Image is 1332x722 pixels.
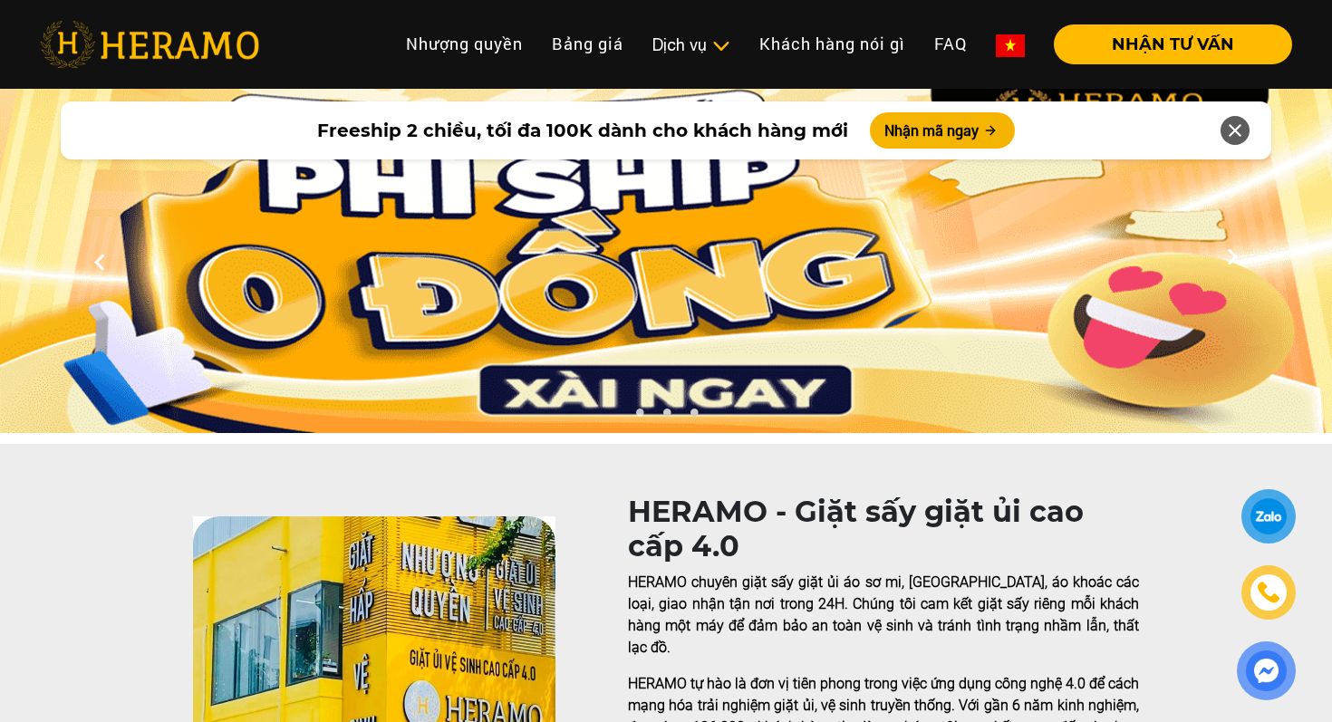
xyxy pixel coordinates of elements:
button: 3 [684,408,702,426]
img: vn-flag.png [996,34,1025,57]
button: NHẬN TƯ VẤN [1054,24,1292,64]
button: 2 [657,408,675,426]
p: HERAMO chuyên giặt sấy giặt ủi áo sơ mi, [GEOGRAPHIC_DATA], áo khoác các loại, giao nhận tận nơi ... [628,572,1139,659]
img: subToggleIcon [711,37,730,55]
span: Freeship 2 chiều, tối đa 100K dành cho khách hàng mới [317,117,848,144]
a: FAQ [920,24,981,63]
a: Nhượng quyền [391,24,537,63]
a: Khách hàng nói gì [745,24,920,63]
img: heramo-logo.png [40,21,259,68]
a: Bảng giá [537,24,638,63]
a: phone-icon [1244,568,1293,617]
h1: HERAMO - Giặt sấy giặt ủi cao cấp 4.0 [628,495,1139,564]
button: Nhận mã ngay [870,112,1015,149]
img: phone-icon [1255,580,1281,606]
div: Dịch vụ [652,33,730,57]
a: NHẬN TƯ VẤN [1039,36,1292,53]
button: 1 [630,408,648,426]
